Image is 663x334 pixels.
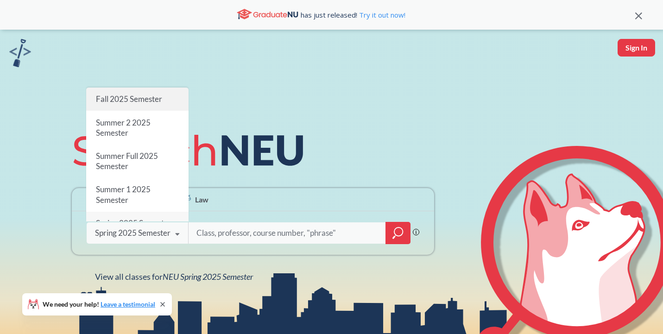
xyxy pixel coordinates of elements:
[196,223,379,243] input: Class, professor, course number, "phrase"
[618,39,655,57] button: Sign In
[96,118,151,138] span: Summer 2 2025 Semester
[96,185,151,205] span: Summer 1 2025 Semester
[357,10,405,19] a: Try it out now!
[96,218,171,228] span: Spring 2025 Semester
[95,228,170,238] div: Spring 2025 Semester
[9,39,31,67] img: sandbox logo
[163,271,253,282] span: NEU Spring 2025 Semester
[101,300,155,308] a: Leave a testimonial
[385,222,410,244] div: magnifying glass
[195,194,208,205] span: Law
[392,227,404,239] svg: magnifying glass
[43,301,155,308] span: We need your help!
[95,271,253,282] span: View all classes for
[9,39,31,70] a: sandbox logo
[96,94,162,104] span: Fall 2025 Semester
[301,10,405,20] span: has just released!
[96,151,158,171] span: Summer Full 2025 Semester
